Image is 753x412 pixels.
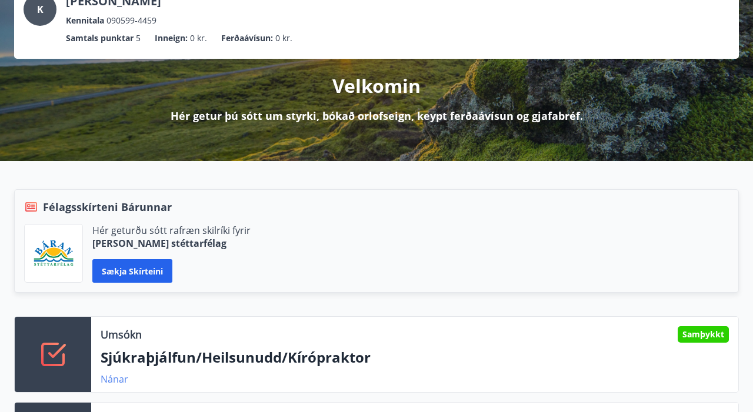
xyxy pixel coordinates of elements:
p: Hér geturðu sótt rafræn skilríki fyrir [92,224,251,237]
p: Ferðaávísun : [221,32,273,45]
p: Velkomin [332,73,421,99]
div: Samþykkt [678,326,729,343]
p: Hér getur þú sótt um styrki, bókað orlofseign, keypt ferðaávísun og gjafabréf. [171,108,583,123]
p: Umsókn [101,327,142,342]
p: Kennitala [66,14,104,27]
img: Bz2lGXKH3FXEIQKvoQ8VL0Fr0uCiWgfgA3I6fSs8.png [34,240,74,267]
p: Samtals punktar [66,32,134,45]
a: Nánar [101,373,128,386]
p: Inneign : [155,32,188,45]
span: K [37,3,44,16]
button: Sækja skírteini [92,259,172,283]
p: [PERSON_NAME] stéttarfélag [92,237,251,250]
span: 0 kr. [190,32,207,45]
span: 090599-4459 [106,14,156,27]
span: 5 [136,32,141,45]
span: 0 kr. [275,32,292,45]
span: Félagsskírteni Bárunnar [43,199,172,215]
p: Sjúkraþjálfun/Heilsunudd/Kírópraktor [101,347,729,367]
